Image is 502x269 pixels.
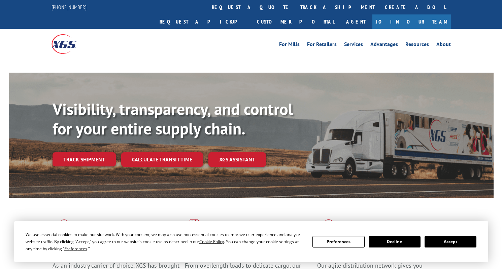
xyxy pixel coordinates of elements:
img: xgs-icon-total-supply-chain-intelligence-red [53,219,73,237]
a: Track shipment [53,152,116,166]
div: Cookie Consent Prompt [14,221,488,262]
a: Advantages [370,42,398,49]
a: Join Our Team [372,14,451,29]
button: Preferences [312,236,364,247]
a: For Retailers [307,42,337,49]
a: About [436,42,451,49]
button: Decline [369,236,421,247]
a: Calculate transit time [121,152,203,167]
a: XGS ASSISTANT [208,152,266,167]
span: Cookie Policy [199,239,224,244]
a: Request a pickup [155,14,252,29]
a: Customer Portal [252,14,339,29]
span: Preferences [64,246,87,252]
a: Agent [339,14,372,29]
a: For Mills [279,42,300,49]
a: Resources [405,42,429,49]
img: xgs-icon-focused-on-flooring-red [185,219,201,237]
div: We use essential cookies to make our site work. With your consent, we may also use non-essential ... [26,231,304,252]
b: Visibility, transparency, and control for your entire supply chain. [53,99,293,139]
button: Accept [425,236,476,247]
a: [PHONE_NUMBER] [52,4,87,10]
img: xgs-icon-flagship-distribution-model-red [317,219,340,237]
a: Services [344,42,363,49]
